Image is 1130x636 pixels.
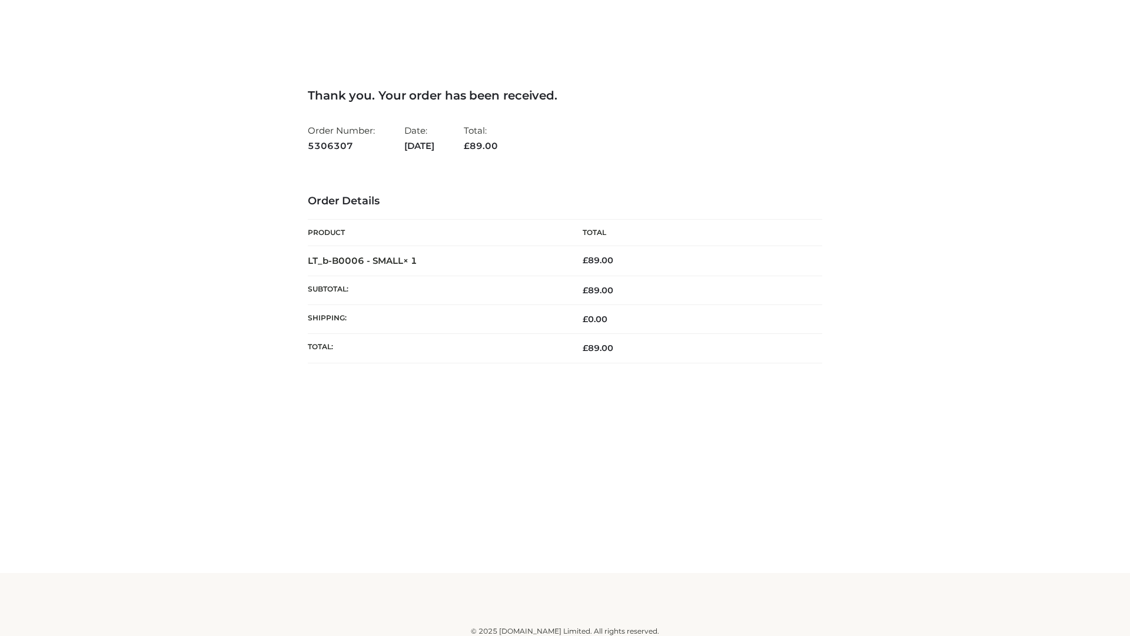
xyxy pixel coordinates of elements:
[583,285,613,296] span: 89.00
[583,343,588,353] span: £
[308,276,565,304] th: Subtotal:
[308,195,822,208] h3: Order Details
[308,138,375,154] strong: 5306307
[464,140,498,151] span: 89.00
[403,255,417,266] strong: × 1
[308,305,565,334] th: Shipping:
[404,120,434,156] li: Date:
[308,255,417,266] strong: LT_b-B0006 - SMALL
[583,255,588,266] span: £
[404,138,434,154] strong: [DATE]
[583,314,588,324] span: £
[308,120,375,156] li: Order Number:
[308,220,565,246] th: Product
[308,334,565,363] th: Total:
[308,88,822,102] h3: Thank you. Your order has been received.
[464,120,498,156] li: Total:
[583,314,607,324] bdi: 0.00
[464,140,470,151] span: £
[583,343,613,353] span: 89.00
[565,220,822,246] th: Total
[583,285,588,296] span: £
[583,255,613,266] bdi: 89.00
